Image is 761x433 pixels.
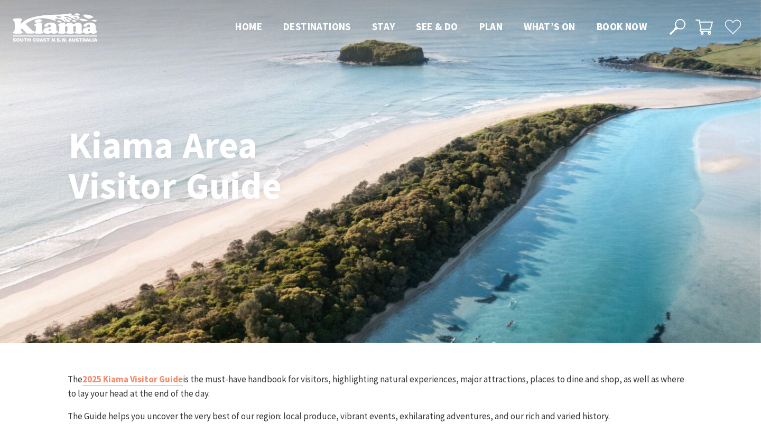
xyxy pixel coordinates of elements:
span: Home [235,20,262,33]
span: Plan [479,20,503,33]
h1: Kiama Area Visitor Guide [69,125,367,206]
p: The Guide helps you uncover the very best of our region: local produce, vibrant events, exhilarat... [68,409,693,423]
p: The is the must-have handbook for visitors, highlighting natural experiences, major attractions, ... [68,372,693,401]
a: 2025 Kiama Visitor Guide [82,373,183,385]
span: Book now [597,20,647,33]
nav: Main Menu [225,18,657,36]
span: Destinations [283,20,351,33]
span: Stay [372,20,395,33]
span: What’s On [524,20,576,33]
img: Kiama Logo [13,13,97,42]
span: See & Do [416,20,458,33]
